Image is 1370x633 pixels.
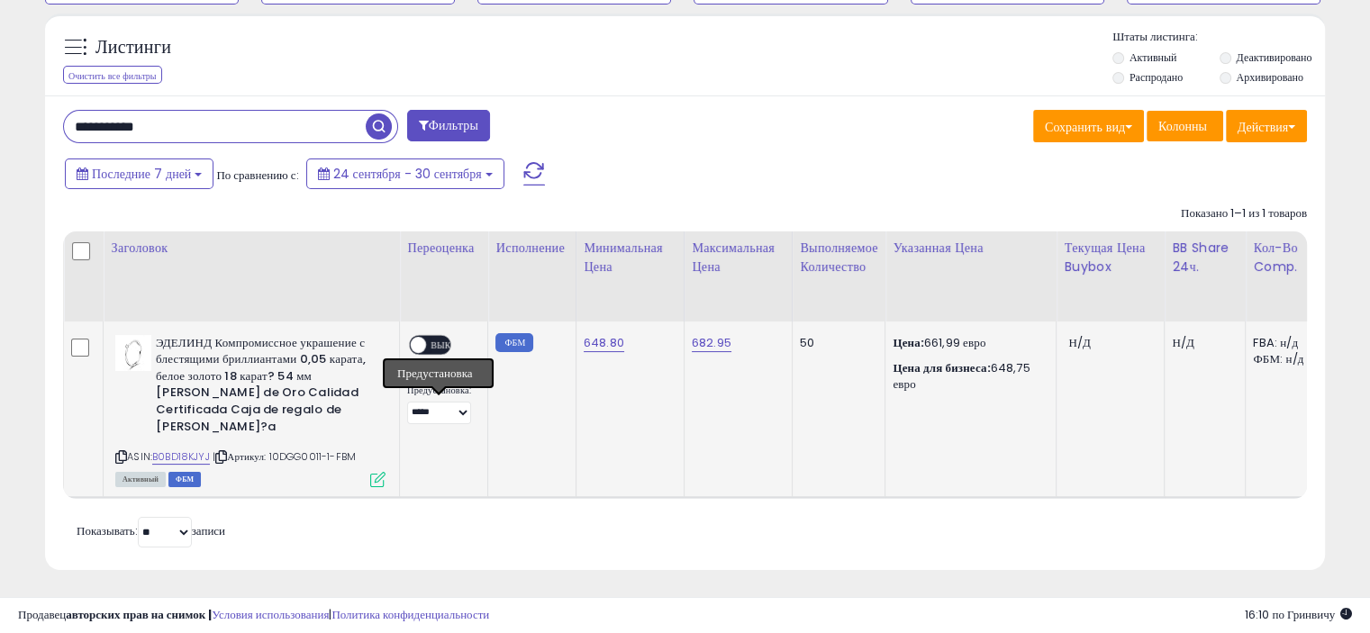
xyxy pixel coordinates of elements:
[414,366,467,377] font: Amazon ИИ
[122,475,159,484] font: Активный
[1112,28,1198,45] font: Штаты листинга:
[1245,606,1335,623] font: 16:10 по Гринвичу
[1172,334,1194,351] font: Н/Д
[1253,334,1298,351] font: FBA: н/д
[1226,110,1307,142] button: Действия
[65,158,213,189] button: Последние 7 дней
[407,384,471,397] font: Предустановка:
[584,334,624,351] font: 648.80
[192,522,225,539] font: записи
[227,449,356,464] font: Артикул: 10DGG0011-1-FBM
[77,522,138,539] font: Показывать:
[1181,204,1307,222] font: Показано 1–1 из 1 товаров
[1158,117,1207,135] font: Колонны
[1147,111,1223,141] button: Колонны
[115,335,151,371] img: 31f+YOry0DL._SL40_.jpg
[407,110,491,141] button: Фильтры
[152,449,210,465] a: B0BD18KJYJ
[1033,110,1144,142] button: Сохранить вид
[18,606,66,623] font: Продавец
[156,334,366,435] font: ЭДЕЛИНД Компромиссное украшение с блестящими бриллиантами 0,05 карата, белое золото 18 карат? 54 ...
[1245,606,1352,623] span: 2025-10-8 16:11 GMT
[213,449,215,464] font: |
[800,239,877,276] font: Выполняемое количество
[1253,239,1297,276] font: Кол-во Comp.
[68,68,157,82] font: Очистить все фильтры
[429,116,478,134] font: Фильтры
[306,158,504,189] button: 24 сентября - 30 сентября
[127,449,152,464] font: ASIN:
[1236,69,1302,85] font: Архивировано
[331,606,489,623] a: Политика конфиденциальности
[212,606,329,623] a: Условия использования
[216,167,298,184] font: По сравнению с:
[329,606,331,623] font: |
[92,165,191,183] font: Последние 7 дней
[495,239,564,257] font: Исполнение
[1238,118,1288,136] font: Действия
[692,334,731,351] font: 682.95
[1236,50,1311,65] font: Деактивировано
[924,334,986,351] font: 661,99 евро
[584,239,663,276] font: Минимальная цена
[692,334,731,352] a: 682.95
[407,239,474,257] font: Переоценка
[1253,350,1303,367] font: ФБМ: н/д
[152,449,210,464] font: B0BD18KJYJ
[893,359,990,376] font: Цена для бизнеса:
[333,165,482,183] font: 24 сентября - 30 сентября
[111,239,168,257] font: Заголовок
[1130,69,1183,85] font: Распродано
[893,239,983,257] font: Указанная цена
[584,334,624,352] a: 648.80
[800,334,814,351] font: 50
[893,359,1030,393] font: 648,75 евро
[66,606,212,623] font: авторских прав на снимок |
[1045,118,1125,136] font: Сохранить вид
[504,336,525,349] font: ФБМ
[692,239,775,276] font: Максимальная цена
[893,334,924,351] font: Цена:
[176,475,194,484] font: ФБМ
[1068,334,1091,351] font: Н/Д
[431,339,504,351] font: ВЫКЛЮЧЕННЫЙ
[1064,239,1145,276] font: Текущая цена Buybox
[1172,239,1229,276] font: BB Share 24ч.
[95,34,171,59] font: Листинги
[1130,50,1177,65] font: Активный
[115,472,166,487] span: Все листинги в настоящее время доступны для покупки на Amazon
